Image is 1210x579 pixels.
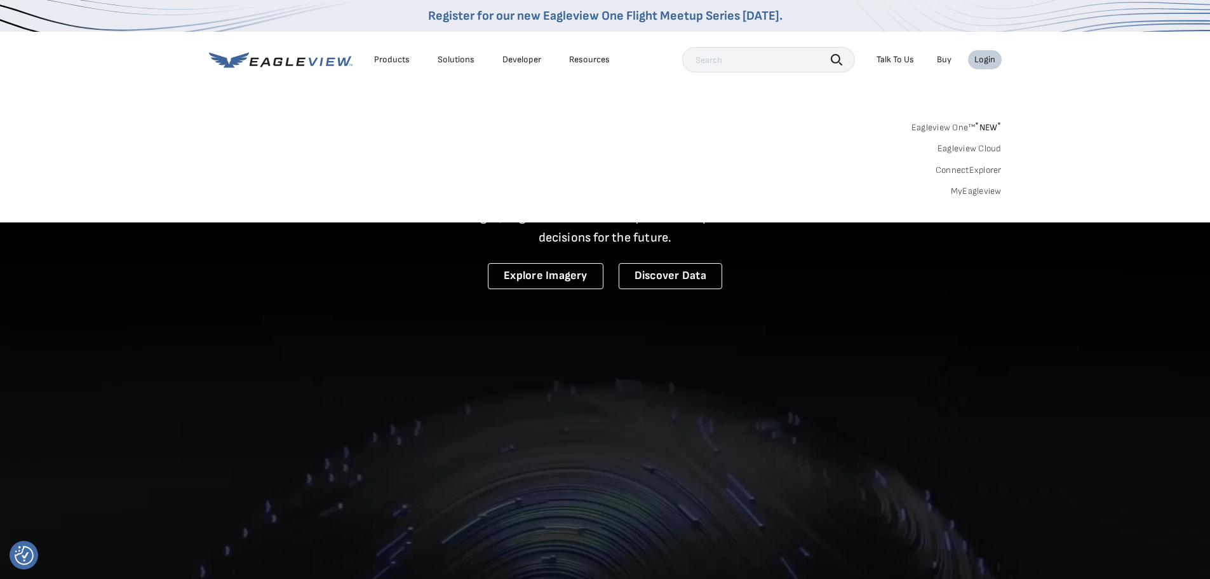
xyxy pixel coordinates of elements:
img: Revisit consent button [15,546,34,565]
a: Register for our new Eagleview One Flight Meetup Series [DATE]. [428,8,783,24]
a: Developer [502,54,541,65]
button: Consent Preferences [15,546,34,565]
div: Login [974,54,995,65]
input: Search [682,47,855,72]
div: Solutions [438,54,474,65]
a: ConnectExplorer [936,165,1002,176]
a: MyEagleview [951,186,1002,197]
a: Discover Data [619,263,722,289]
div: Talk To Us [877,54,914,65]
a: Explore Imagery [488,263,603,289]
a: Eagleview Cloud [938,143,1002,154]
a: Eagleview One™*NEW* [911,118,1002,133]
a: Buy [937,54,951,65]
span: NEW [975,122,1001,133]
div: Products [374,54,410,65]
div: Resources [569,54,610,65]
